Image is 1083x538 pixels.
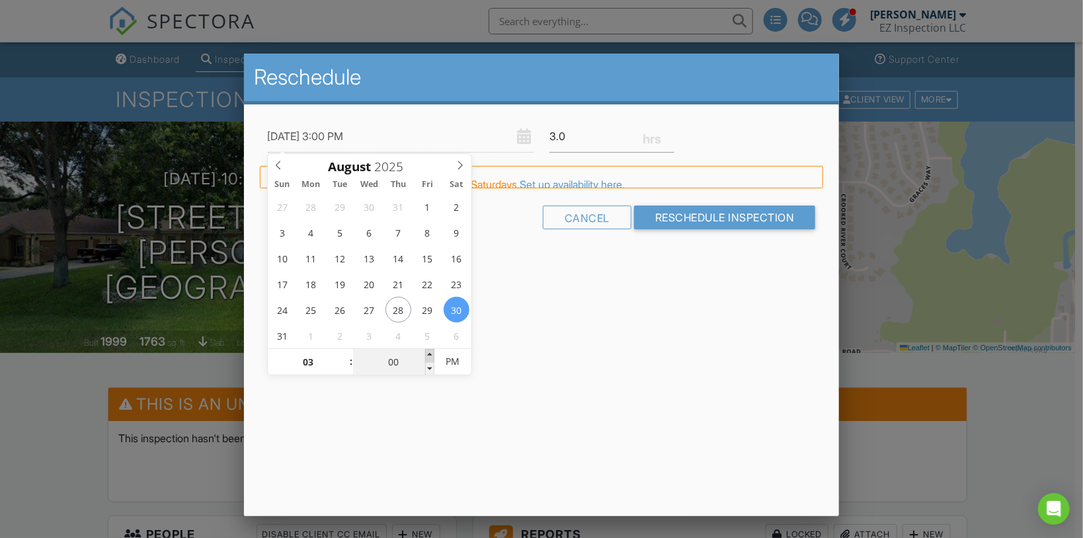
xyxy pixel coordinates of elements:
[297,180,326,189] span: Mon
[349,348,353,375] span: :
[384,180,413,189] span: Thu
[356,245,382,271] span: August 13, 2025
[356,219,382,245] span: August 6, 2025
[269,194,295,219] span: July 27, 2025
[326,180,355,189] span: Tue
[444,194,469,219] span: August 2, 2025
[328,161,371,173] span: Scroll to increment
[444,219,469,245] span: August 9, 2025
[327,271,353,297] span: August 19, 2025
[415,245,440,271] span: August 15, 2025
[327,245,353,271] span: August 12, 2025
[356,194,382,219] span: July 30, 2025
[269,323,295,348] span: August 31, 2025
[268,349,349,375] input: Scroll to increment
[298,194,324,219] span: July 28, 2025
[327,323,353,348] span: September 2, 2025
[385,323,411,348] span: September 4, 2025
[634,206,816,229] input: Reschedule Inspection
[298,245,324,271] span: August 11, 2025
[269,245,295,271] span: August 10, 2025
[444,297,469,323] span: August 30, 2025
[268,180,297,189] span: Sun
[260,166,824,188] div: FYI: [PERSON_NAME] is not scheduled on Saturdays.
[415,219,440,245] span: August 8, 2025
[298,271,324,297] span: August 18, 2025
[356,297,382,323] span: August 27, 2025
[269,219,295,245] span: August 3, 2025
[415,194,440,219] span: August 1, 2025
[385,194,411,219] span: July 31, 2025
[269,271,295,297] span: August 17, 2025
[444,245,469,271] span: August 16, 2025
[442,180,471,189] span: Sat
[385,245,411,271] span: August 14, 2025
[327,297,353,323] span: August 26, 2025
[413,180,442,189] span: Fri
[434,348,471,375] span: Click to toggle
[385,271,411,297] span: August 21, 2025
[415,297,440,323] span: August 29, 2025
[327,219,353,245] span: August 5, 2025
[415,271,440,297] span: August 22, 2025
[255,64,829,91] h2: Reschedule
[543,206,631,229] div: Cancel
[520,178,625,191] a: Set up availability here.
[269,297,295,323] span: August 24, 2025
[444,323,469,348] span: September 6, 2025
[298,323,324,348] span: September 1, 2025
[327,194,353,219] span: July 29, 2025
[385,219,411,245] span: August 7, 2025
[298,219,324,245] span: August 4, 2025
[298,297,324,323] span: August 25, 2025
[385,297,411,323] span: August 28, 2025
[355,180,384,189] span: Wed
[356,323,382,348] span: September 3, 2025
[371,158,415,175] input: Scroll to increment
[353,349,434,375] input: Scroll to increment
[1038,493,1070,525] div: Open Intercom Messenger
[444,271,469,297] span: August 23, 2025
[356,271,382,297] span: August 20, 2025
[415,323,440,348] span: September 5, 2025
